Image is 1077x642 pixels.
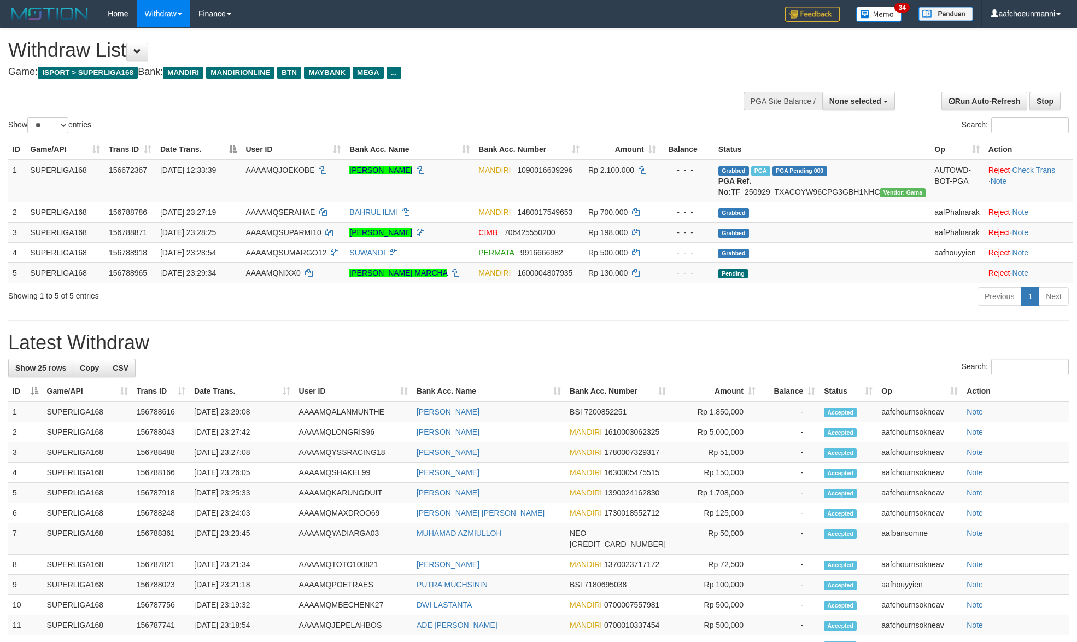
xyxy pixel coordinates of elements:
td: AAAAMQTOTO100821 [295,555,412,575]
a: Note [967,560,983,569]
td: AAAAMQPOETRAES [295,575,412,595]
a: Note [967,621,983,629]
th: Game/API: activate to sort column ascending [43,381,132,401]
span: Copy 1630005475515 to clipboard [604,468,659,477]
th: Action [962,381,1069,401]
td: 156788248 [132,503,190,523]
span: 156672367 [109,166,147,174]
select: Showentries [27,117,68,133]
span: AAAAMQSUPARMI10 [245,228,321,237]
th: Op: activate to sort column ascending [877,381,962,401]
a: Show 25 rows [8,359,73,377]
a: Reject [988,166,1010,174]
td: Rp 1,850,000 [670,401,760,422]
span: Copy 7200852251 to clipboard [584,407,627,416]
span: 156788871 [109,228,147,237]
a: Note [967,428,983,436]
div: - - - [665,207,710,218]
td: SUPERLIGA168 [43,523,132,555]
td: SUPERLIGA168 [43,483,132,503]
th: User ID: activate to sort column ascending [295,381,412,401]
label: Search: [962,117,1069,133]
span: MANDIRI [570,560,602,569]
td: SUPERLIGA168 [26,160,104,202]
a: BAHRUL ILMI [349,208,397,217]
td: - [760,555,820,575]
span: PGA Pending [772,166,827,176]
span: MAYBANK [304,67,350,79]
span: Copy [80,364,99,372]
td: AAAAMQYADIARGA03 [295,523,412,555]
span: Accepted [824,561,857,570]
span: MANDIRI [478,269,511,277]
td: aafchournsokneav [877,555,962,575]
a: Note [967,509,983,517]
th: Date Trans.: activate to sort column descending [156,139,242,160]
td: 3 [8,442,43,463]
a: Note [967,529,983,538]
a: [PERSON_NAME] [417,448,479,457]
input: Search: [991,117,1069,133]
td: 156788488 [132,442,190,463]
a: Note [967,600,983,609]
th: ID: activate to sort column descending [8,381,43,401]
span: AAAAMQSERAHAE [245,208,315,217]
td: [DATE] 23:27:08 [190,442,295,463]
th: Op: activate to sort column ascending [930,139,984,160]
td: - [760,401,820,422]
span: ... [387,67,401,79]
span: Pending [718,269,748,278]
th: Game/API: activate to sort column ascending [26,139,104,160]
td: 2 [8,422,43,442]
td: AAAAMQALANMUNTHE [295,401,412,422]
td: [DATE] 23:25:33 [190,483,295,503]
span: PERMATA [478,248,514,257]
a: Reject [988,248,1010,257]
span: Copy 7180695038 to clipboard [584,580,627,589]
td: 156787821 [132,555,190,575]
span: 34 [894,3,909,13]
td: AAAAMQJEPELAHBOS [295,615,412,635]
b: PGA Ref. No: [718,177,751,196]
span: AAAAMQSUMARGO12 [245,248,326,257]
td: - [760,503,820,523]
a: Note [967,488,983,497]
span: Accepted [824,408,857,417]
span: Rp 2.100.000 [588,166,634,174]
span: MANDIRI [570,448,602,457]
td: aafchournsokneav [877,401,962,422]
span: MANDIRI [570,509,602,517]
th: Balance [660,139,714,160]
span: MANDIRI [570,488,602,497]
td: AUTOWD-BOT-PGA [930,160,984,202]
span: MANDIRI [478,166,511,174]
span: CIMB [478,228,497,237]
a: Note [991,177,1007,185]
td: AAAAMQYSSRACING18 [295,442,412,463]
td: AAAAMQKARUNGDUIT [295,483,412,503]
h4: Game: Bank: [8,67,707,78]
td: - [760,615,820,635]
a: Previous [978,287,1021,306]
td: [DATE] 23:24:03 [190,503,295,523]
td: - [760,575,820,595]
input: Search: [991,359,1069,375]
td: SUPERLIGA168 [26,262,104,283]
td: [DATE] 23:19:32 [190,595,295,615]
td: AAAAMQSHAKEL99 [295,463,412,483]
span: Copy 5859457202325703 to clipboard [570,540,666,548]
td: SUPERLIGA168 [26,242,104,262]
td: 156788166 [132,463,190,483]
a: [PERSON_NAME] [349,166,412,174]
td: Rp 1,708,000 [670,483,760,503]
span: [DATE] 23:29:34 [160,269,216,277]
button: None selected [822,92,895,110]
span: BSI [570,580,582,589]
td: 10 [8,595,43,615]
td: aafPhalnarak [930,222,984,242]
span: Copy 706425550200 to clipboard [504,228,555,237]
td: aafbansomne [877,523,962,555]
a: Stop [1029,92,1061,110]
td: 4 [8,463,43,483]
td: 2 [8,202,26,222]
